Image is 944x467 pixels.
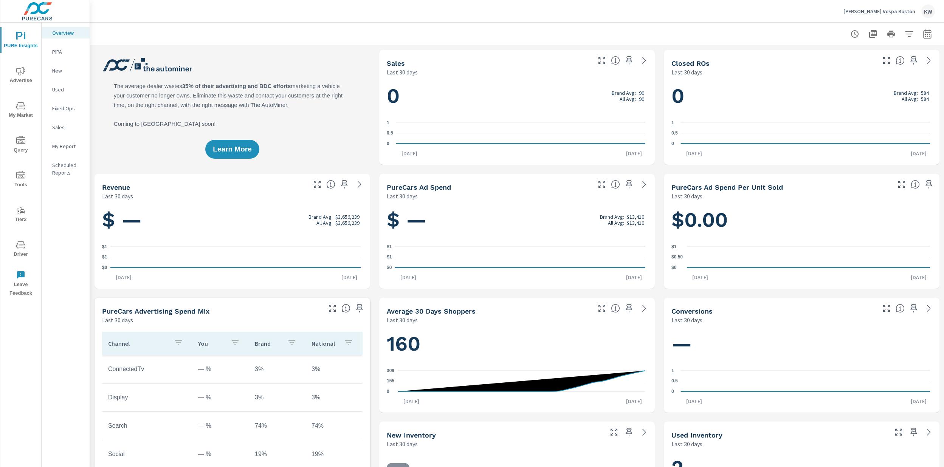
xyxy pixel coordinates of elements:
text: $1 [671,244,677,249]
a: See more details in report [638,426,650,438]
text: 309 [387,368,394,373]
span: Leave Feedback [3,271,39,298]
a: See more details in report [923,302,935,314]
text: 1 [671,368,674,373]
text: $1 [387,255,392,260]
button: Make Fullscreen [311,178,323,190]
div: KW [921,5,935,18]
span: This table looks at how you compare to the amount of budget you spend per channel as opposed to y... [341,304,350,313]
h5: Revenue [102,183,130,191]
td: 3% [249,388,305,407]
p: Brand Avg: [600,214,624,220]
h1: $ — [102,207,363,233]
p: Used [52,86,84,93]
td: 19% [249,445,305,464]
span: Query [3,136,39,155]
span: Save this to your personalized report [908,54,920,66]
button: Make Fullscreen [608,426,620,438]
p: Sales [52,124,84,131]
p: Last 30 days [387,68,418,77]
h1: $ — [387,207,647,233]
p: My Report [52,142,84,150]
p: [DATE] [396,150,423,157]
td: — % [192,360,249,379]
button: Make Fullscreen [596,54,608,66]
button: Make Fullscreen [326,302,338,314]
p: 90 [639,96,644,102]
td: 74% [305,416,362,435]
td: ConnectedTv [102,360,192,379]
p: Channel [108,340,168,347]
p: You [198,340,225,347]
div: Overview [42,27,90,39]
span: Average cost of advertising per each vehicle sold at the dealer over the selected date range. The... [911,180,920,189]
span: Driver [3,240,39,259]
td: 3% [305,388,362,407]
p: Last 30 days [102,315,133,325]
text: 0.5 [671,379,678,384]
div: Scheduled Reports [42,159,90,178]
h5: PureCars Ad Spend Per Unit Sold [671,183,783,191]
text: 0 [671,141,674,146]
p: $13,410 [627,214,644,220]
span: Tools [3,171,39,189]
p: [DATE] [681,150,707,157]
p: [PERSON_NAME] Vespa Boston [843,8,915,15]
h5: PureCars Ad Spend [387,183,451,191]
text: 155 [387,378,394,383]
button: Make Fullscreen [596,178,608,190]
text: 0 [387,141,389,146]
p: 584 [921,96,929,102]
text: $1 [387,244,392,249]
p: 584 [921,90,929,96]
span: My Market [3,101,39,120]
td: — % [192,416,249,435]
p: Fixed Ops [52,105,84,112]
text: 0 [671,389,674,394]
td: — % [192,445,249,464]
h5: PureCars Advertising Spend Mix [102,307,209,315]
p: Last 30 days [102,192,133,201]
span: Save this to your personalized report [623,178,635,190]
p: [DATE] [905,150,932,157]
p: New [52,67,84,74]
td: Social [102,445,192,464]
button: Print Report [884,26,899,42]
h1: 0 [387,83,647,109]
td: Display [102,388,192,407]
a: See more details in report [353,178,366,190]
a: See more details in report [638,54,650,66]
p: [DATE] [681,397,707,405]
p: [DATE] [687,274,713,281]
p: [DATE] [621,397,647,405]
p: Brand Avg: [612,90,636,96]
text: 0.5 [671,131,678,136]
div: My Report [42,141,90,152]
button: Make Fullscreen [596,302,608,314]
p: All Avg: [902,96,918,102]
text: 1 [387,120,389,125]
span: Save this to your personalized report [623,54,635,66]
span: PURE Insights [3,32,39,50]
span: Save this to your personalized report [353,302,366,314]
p: Last 30 days [671,192,702,201]
td: 74% [249,416,305,435]
p: All Avg: [620,96,636,102]
span: Save this to your personalized report [923,178,935,190]
button: "Export Report to PDF" [865,26,880,42]
text: $1 [102,255,107,260]
div: Fixed Ops [42,103,90,114]
button: Learn More [205,140,259,159]
button: Select Date Range [920,26,935,42]
p: 90 [639,90,644,96]
h1: $0.00 [671,207,932,233]
a: See more details in report [923,426,935,438]
button: Apply Filters [902,26,917,42]
text: $0.50 [671,255,683,260]
span: Total cost of media for all PureCars channels for the selected dealership group over the selected... [611,180,620,189]
p: Scheduled Reports [52,161,84,176]
p: Overview [52,29,84,37]
p: [DATE] [110,274,137,281]
span: Save this to your personalized report [623,302,635,314]
h5: New Inventory [387,431,436,439]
